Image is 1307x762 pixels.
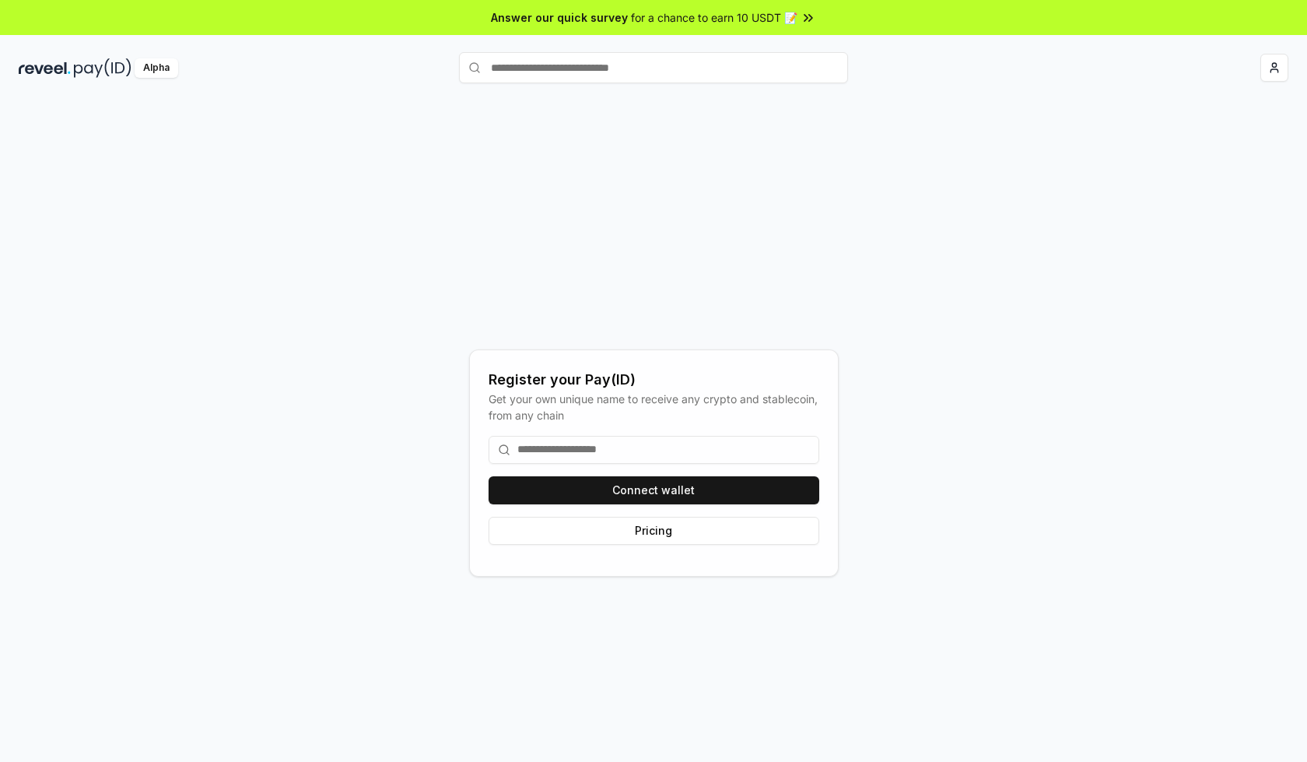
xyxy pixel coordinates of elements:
[489,391,819,423] div: Get your own unique name to receive any crypto and stablecoin, from any chain
[491,9,628,26] span: Answer our quick survey
[631,9,797,26] span: for a chance to earn 10 USDT 📝
[489,369,819,391] div: Register your Pay(ID)
[489,517,819,545] button: Pricing
[74,58,131,78] img: pay_id
[135,58,178,78] div: Alpha
[19,58,71,78] img: reveel_dark
[489,476,819,504] button: Connect wallet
